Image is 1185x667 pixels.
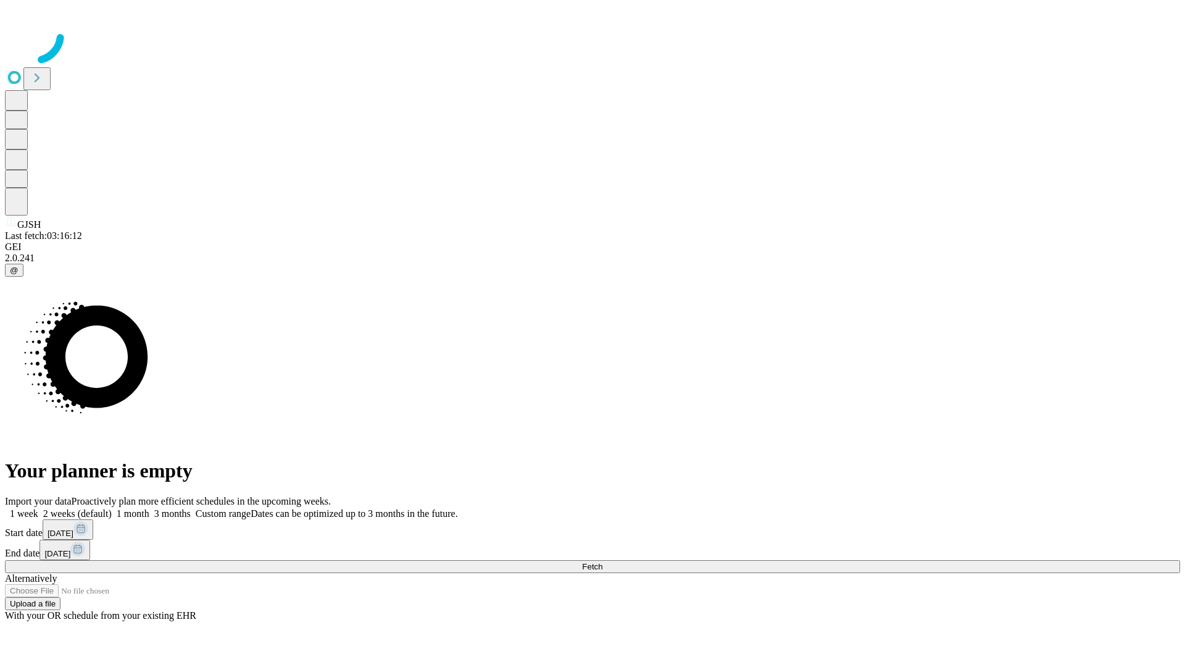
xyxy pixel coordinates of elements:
[10,508,38,519] span: 1 week
[5,519,1180,540] div: Start date
[43,519,93,540] button: [DATE]
[196,508,251,519] span: Custom range
[17,219,41,230] span: GJSH
[5,253,1180,264] div: 2.0.241
[72,496,331,506] span: Proactively plan more efficient schedules in the upcoming weeks.
[39,540,90,560] button: [DATE]
[10,266,19,275] span: @
[5,597,60,610] button: Upload a file
[5,496,72,506] span: Import your data
[5,459,1180,482] h1: Your planner is empty
[5,560,1180,573] button: Fetch
[5,230,82,241] span: Last fetch: 03:16:12
[251,508,457,519] span: Dates can be optimized up to 3 months in the future.
[5,264,23,277] button: @
[117,508,149,519] span: 1 month
[154,508,191,519] span: 3 months
[582,562,602,571] span: Fetch
[43,508,112,519] span: 2 weeks (default)
[5,573,57,584] span: Alternatively
[5,610,196,621] span: With your OR schedule from your existing EHR
[5,540,1180,560] div: End date
[5,241,1180,253] div: GEI
[48,529,73,538] span: [DATE]
[44,549,70,558] span: [DATE]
